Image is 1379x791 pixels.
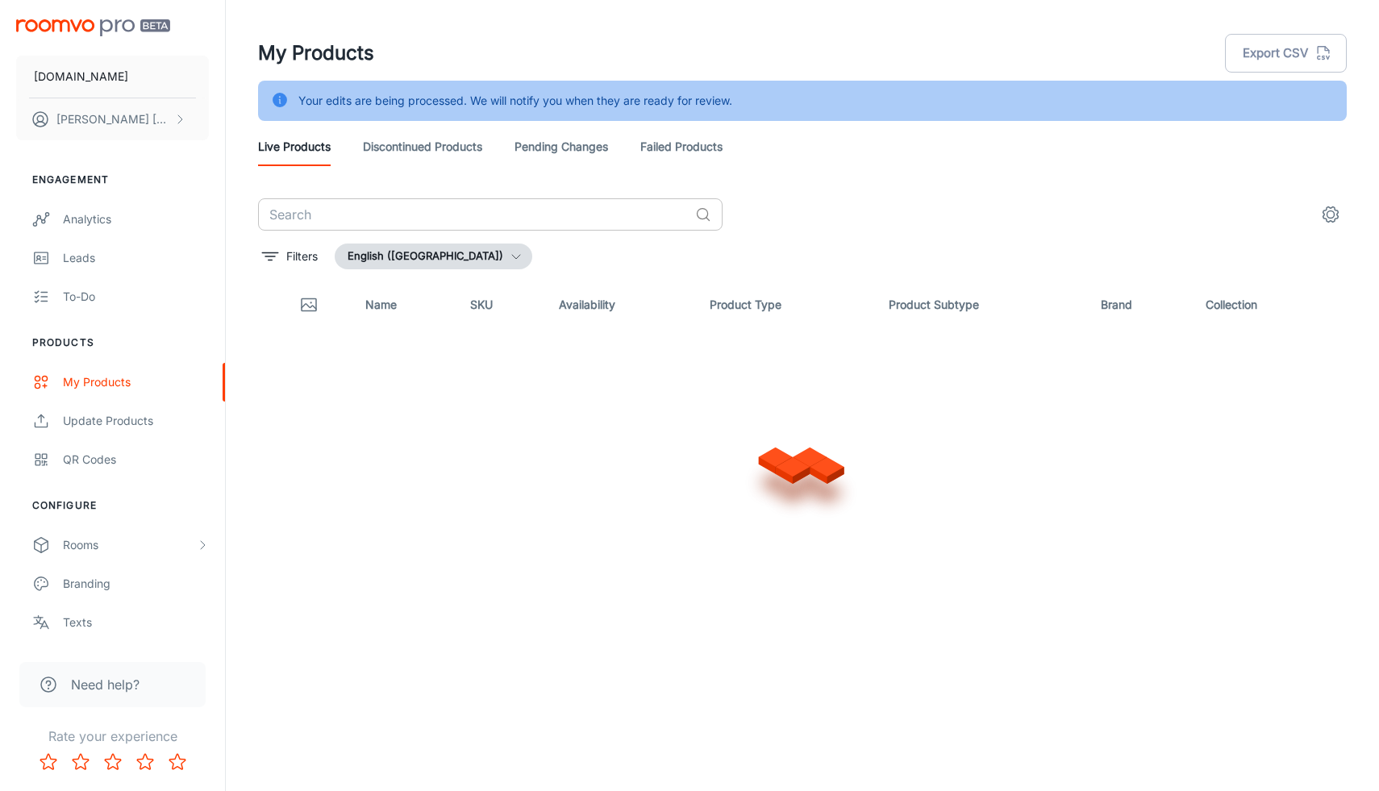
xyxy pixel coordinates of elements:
div: My Products [63,373,209,391]
th: Product Subtype [876,282,1089,327]
div: Your edits are being processed. We will notify you when they are ready for review. [298,85,732,116]
a: Failed Products [640,127,723,166]
button: Rate 1 star [32,746,65,778]
button: [DOMAIN_NAME] [16,56,209,98]
button: Export CSV [1225,34,1347,73]
div: Texts [63,614,209,631]
button: English ([GEOGRAPHIC_DATA]) [335,244,532,269]
div: Leads [63,249,209,267]
p: [DOMAIN_NAME] [34,68,128,85]
div: Branding [63,575,209,593]
button: Rate 4 star [129,746,161,778]
th: Collection [1193,282,1347,327]
button: settings [1314,198,1347,231]
div: Update Products [63,412,209,430]
th: Brand [1088,282,1193,327]
div: Rooms [63,536,196,554]
input: Search [258,198,689,231]
a: Discontinued Products [363,127,482,166]
th: Product Type [697,282,876,327]
span: Need help? [71,675,140,694]
div: Analytics [63,210,209,228]
div: To-do [63,288,209,306]
div: QR Codes [63,451,209,468]
p: [PERSON_NAME] [PERSON_NAME] [56,110,170,128]
a: Pending Changes [515,127,608,166]
img: Roomvo PRO Beta [16,19,170,36]
h1: My Products [258,39,374,68]
p: Filters [286,248,318,265]
a: Live Products [258,127,331,166]
button: Rate 2 star [65,746,97,778]
button: Rate 3 star [97,746,129,778]
th: Name [352,282,457,327]
th: SKU [457,282,546,327]
p: Rate your experience [13,726,212,746]
button: Rate 5 star [161,746,194,778]
th: Availability [546,282,697,327]
svg: Thumbnail [299,295,319,314]
button: [PERSON_NAME] [PERSON_NAME] [16,98,209,140]
button: filter [258,244,322,269]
